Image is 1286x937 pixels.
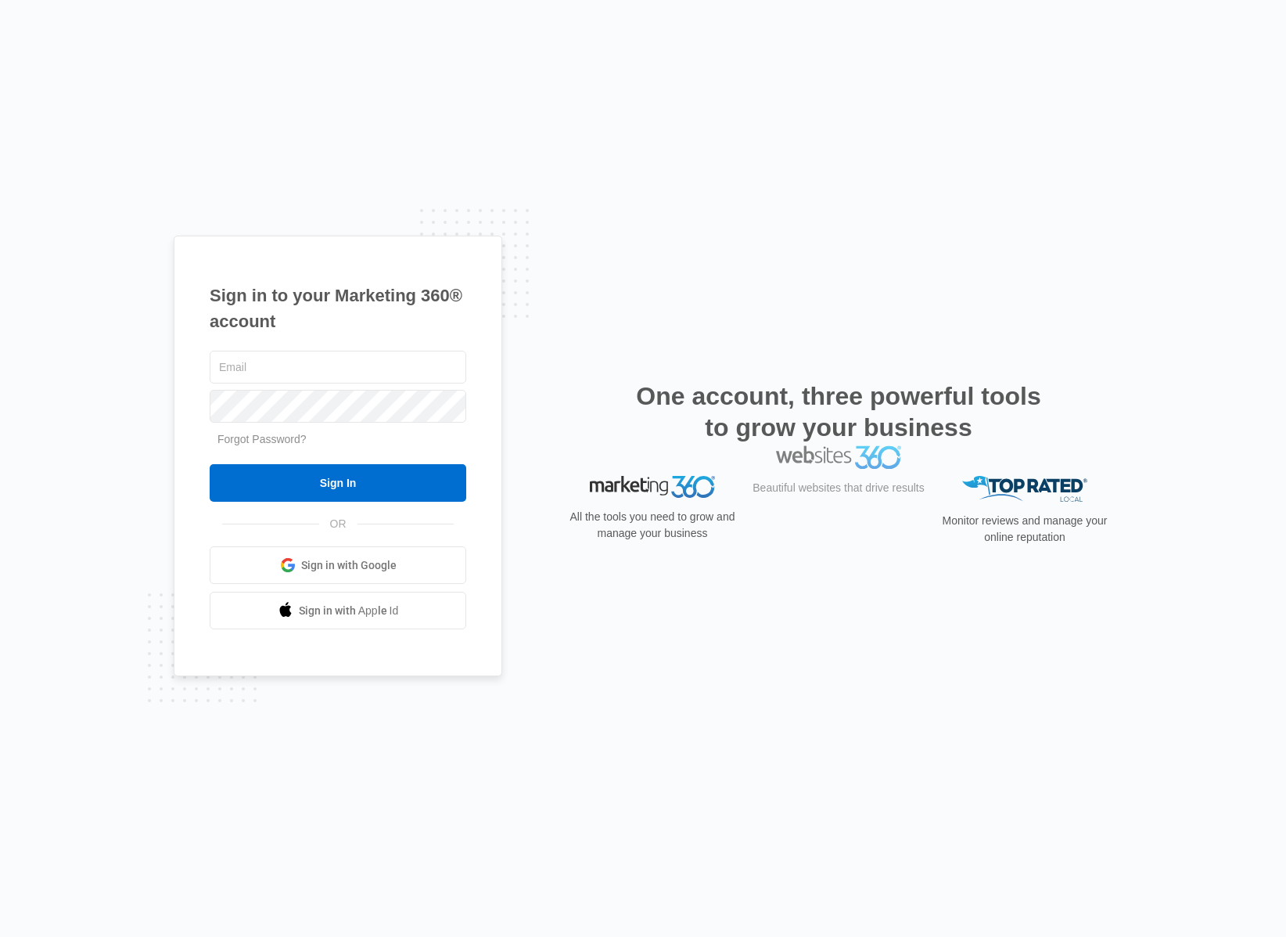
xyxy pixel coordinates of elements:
p: Monitor reviews and manage your online reputation [937,513,1112,546]
h2: One account, three powerful tools to grow your business [631,380,1046,443]
img: Websites 360 [776,476,901,499]
span: OR [319,516,357,532]
img: Top Rated Local [962,476,1087,502]
span: Sign in with Apple Id [299,603,399,619]
input: Sign In [210,464,466,502]
a: Sign in with Apple Id [210,592,466,629]
input: Email [210,351,466,384]
p: Beautiful websites that drive results [751,510,926,527]
a: Sign in with Google [210,546,466,584]
p: All the tools you need to grow and manage your business [565,509,740,542]
span: Sign in with Google [301,557,397,574]
h1: Sign in to your Marketing 360® account [210,283,466,334]
img: Marketing 360 [590,476,715,498]
a: Forgot Password? [217,433,307,445]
